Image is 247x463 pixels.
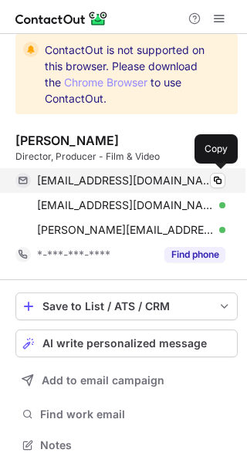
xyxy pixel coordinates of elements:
[37,223,214,237] span: [PERSON_NAME][EMAIL_ADDRESS][PERSON_NAME][DOMAIN_NAME]
[164,247,225,262] button: Reveal Button
[15,292,238,320] button: save-profile-one-click
[40,407,232,421] span: Find work email
[37,174,214,188] span: [EMAIL_ADDRESS][DOMAIN_NAME]
[42,337,207,350] span: AI write personalized message
[42,374,164,387] span: Add to email campaign
[45,42,210,106] span: ContactOut is not supported on this browser. Please download the to use ContactOut.
[15,367,238,394] button: Add to email campaign
[64,76,147,89] a: Chrome Browser
[23,42,39,57] img: warning
[15,133,119,148] div: [PERSON_NAME]
[42,300,211,313] div: Save to List / ATS / CRM
[15,434,238,456] button: Notes
[15,150,238,164] div: Director, Producer - Film & Video
[15,9,108,28] img: ContactOut v5.3.10
[37,198,214,212] span: [EMAIL_ADDRESS][DOMAIN_NAME]
[15,330,238,357] button: AI write personalized message
[40,438,232,452] span: Notes
[15,404,238,425] button: Find work email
